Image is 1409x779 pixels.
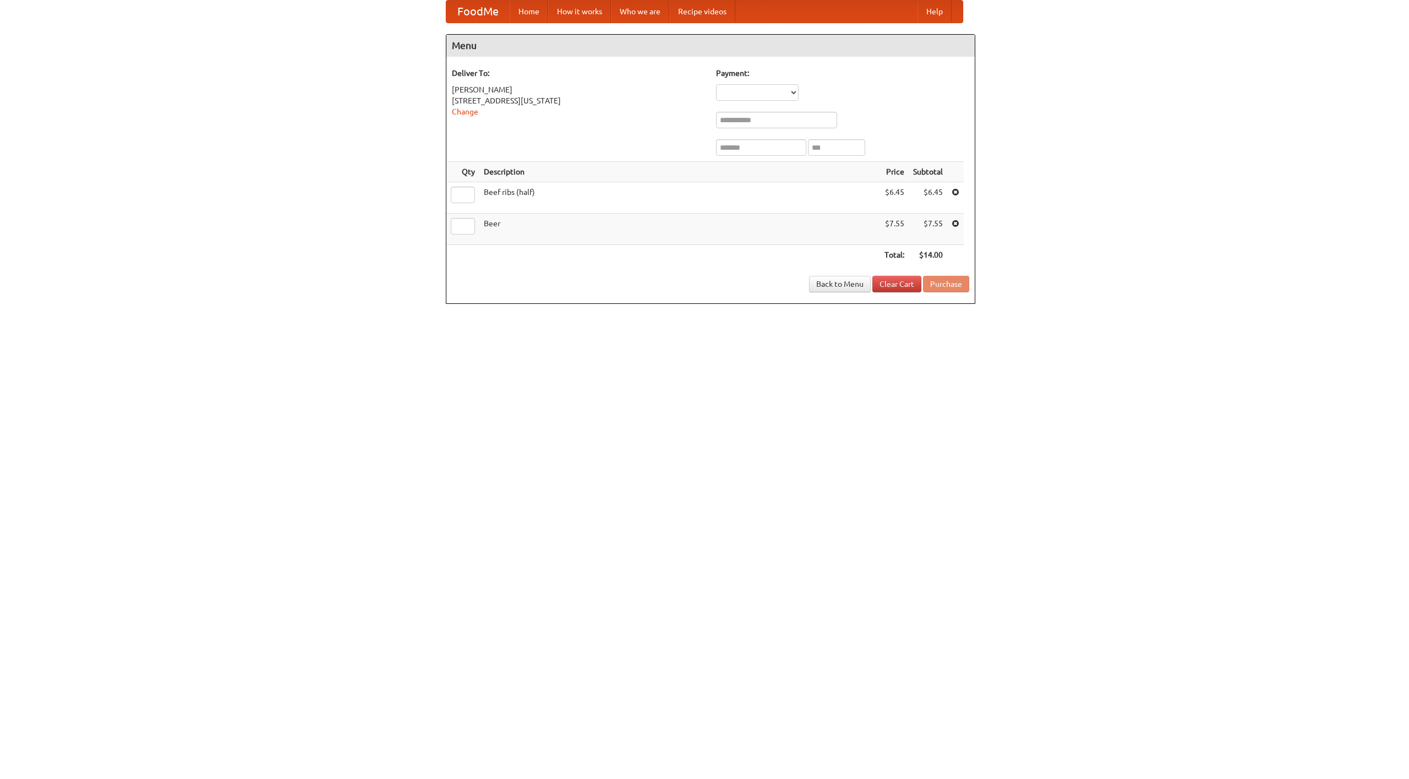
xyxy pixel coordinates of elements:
td: $6.45 [909,182,947,214]
th: Subtotal [909,162,947,182]
a: Who we are [611,1,669,23]
td: Beer [479,214,880,245]
div: [PERSON_NAME] [452,84,705,95]
a: Change [452,107,478,116]
a: How it works [548,1,611,23]
h5: Deliver To: [452,68,705,79]
th: $14.00 [909,245,947,265]
h4: Menu [446,35,975,57]
a: Help [918,1,952,23]
th: Price [880,162,909,182]
a: Clear Cart [872,276,921,292]
div: [STREET_ADDRESS][US_STATE] [452,95,705,106]
button: Purchase [923,276,969,292]
td: $6.45 [880,182,909,214]
a: Recipe videos [669,1,735,23]
h5: Payment: [716,68,969,79]
a: Back to Menu [809,276,871,292]
th: Qty [446,162,479,182]
a: Home [510,1,548,23]
a: FoodMe [446,1,510,23]
td: $7.55 [909,214,947,245]
td: Beef ribs (half) [479,182,880,214]
th: Description [479,162,880,182]
td: $7.55 [880,214,909,245]
th: Total: [880,245,909,265]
